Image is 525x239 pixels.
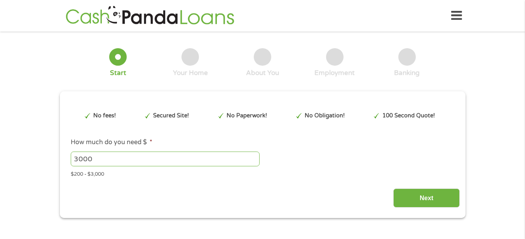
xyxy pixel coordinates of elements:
div: About You [246,69,279,77]
p: No Paperwork! [227,112,267,120]
div: Employment [314,69,355,77]
div: Start [110,69,126,77]
input: Next [393,188,460,208]
p: Secured Site! [153,112,189,120]
label: How much do you need $ [71,138,152,147]
p: No Obligation! [305,112,345,120]
div: $200 - $3,000 [71,168,454,178]
div: Banking [394,69,420,77]
p: No fees! [93,112,116,120]
div: Your Home [173,69,208,77]
img: GetLoanNow Logo [63,5,237,27]
p: 100 Second Quote! [382,112,435,120]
